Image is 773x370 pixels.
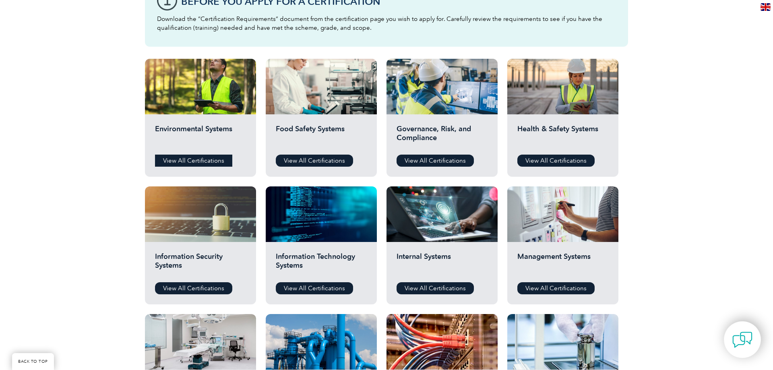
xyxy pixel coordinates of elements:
[397,252,488,276] h2: Internal Systems
[517,252,608,276] h2: Management Systems
[517,282,595,294] a: View All Certifications
[517,155,595,167] a: View All Certifications
[276,124,367,149] h2: Food Safety Systems
[12,353,54,370] a: BACK TO TOP
[155,282,232,294] a: View All Certifications
[155,252,246,276] h2: Information Security Systems
[732,330,752,350] img: contact-chat.png
[155,124,246,149] h2: Environmental Systems
[397,124,488,149] h2: Governance, Risk, and Compliance
[276,282,353,294] a: View All Certifications
[397,282,474,294] a: View All Certifications
[157,14,616,32] p: Download the “Certification Requirements” document from the certification page you wish to apply ...
[517,124,608,149] h2: Health & Safety Systems
[276,252,367,276] h2: Information Technology Systems
[276,155,353,167] a: View All Certifications
[761,3,771,11] img: en
[155,155,232,167] a: View All Certifications
[397,155,474,167] a: View All Certifications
